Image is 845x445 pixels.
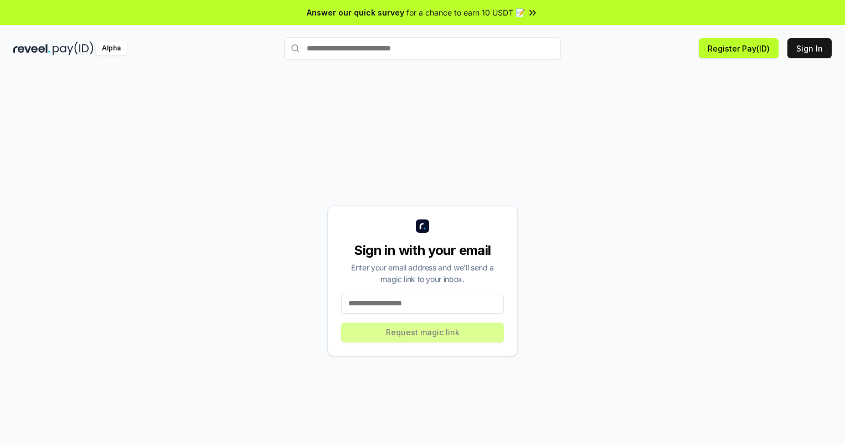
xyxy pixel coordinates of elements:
span: Answer our quick survey [307,7,404,18]
img: logo_small [416,219,429,233]
span: for a chance to earn 10 USDT 📝 [406,7,525,18]
img: pay_id [53,42,94,55]
img: reveel_dark [13,42,50,55]
button: Register Pay(ID) [699,38,779,58]
button: Sign In [787,38,832,58]
div: Enter your email address and we’ll send a magic link to your inbox. [341,262,504,285]
div: Sign in with your email [341,242,504,259]
div: Alpha [96,42,127,55]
